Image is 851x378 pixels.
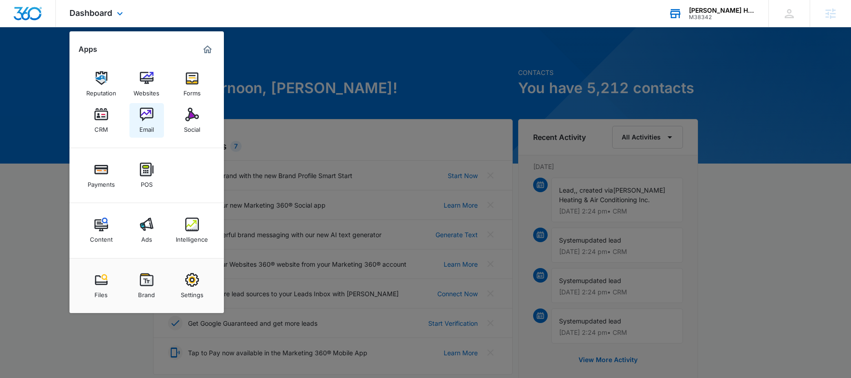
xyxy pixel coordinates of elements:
[84,67,119,101] a: Reputation
[90,231,113,243] div: Content
[84,269,119,303] a: Files
[129,67,164,101] a: Websites
[200,42,215,57] a: Marketing 360® Dashboard
[79,45,97,54] h2: Apps
[175,67,209,101] a: Forms
[141,176,153,188] div: POS
[138,287,155,298] div: Brand
[88,176,115,188] div: Payments
[86,85,116,97] div: Reputation
[139,121,154,133] div: Email
[94,121,108,133] div: CRM
[84,213,119,248] a: Content
[175,269,209,303] a: Settings
[84,103,119,138] a: CRM
[129,269,164,303] a: Brand
[129,213,164,248] a: Ads
[689,14,755,20] div: account id
[689,7,755,14] div: account name
[69,8,112,18] span: Dashboard
[181,287,203,298] div: Settings
[94,287,108,298] div: Files
[129,158,164,193] a: POS
[141,231,152,243] div: Ads
[183,85,201,97] div: Forms
[184,121,200,133] div: Social
[134,85,159,97] div: Websites
[175,213,209,248] a: Intelligence
[176,231,208,243] div: Intelligence
[175,103,209,138] a: Social
[129,103,164,138] a: Email
[84,158,119,193] a: Payments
